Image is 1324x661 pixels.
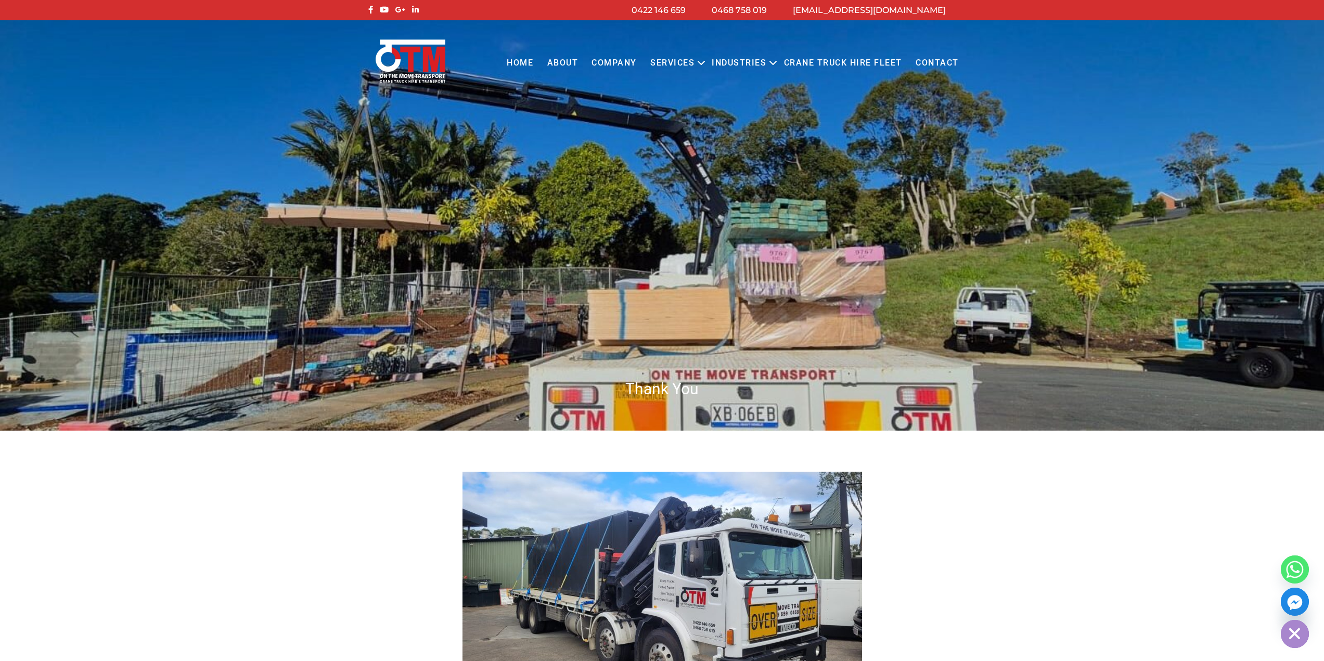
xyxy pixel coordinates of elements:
a: 0468 758 019 [712,5,767,15]
a: [EMAIL_ADDRESS][DOMAIN_NAME] [793,5,946,15]
h1: Thank You [366,379,959,399]
a: Services [644,49,701,77]
a: Whatsapp [1281,555,1309,584]
a: Facebook_Messenger [1281,588,1309,616]
img: Otmtransport [374,38,447,84]
a: Home [500,49,540,77]
a: About [540,49,585,77]
a: 0422 146 659 [632,5,686,15]
a: Industries [705,49,773,77]
a: COMPANY [585,49,644,77]
a: Contact [909,49,966,77]
a: Crane Truck Hire Fleet [777,49,908,77]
